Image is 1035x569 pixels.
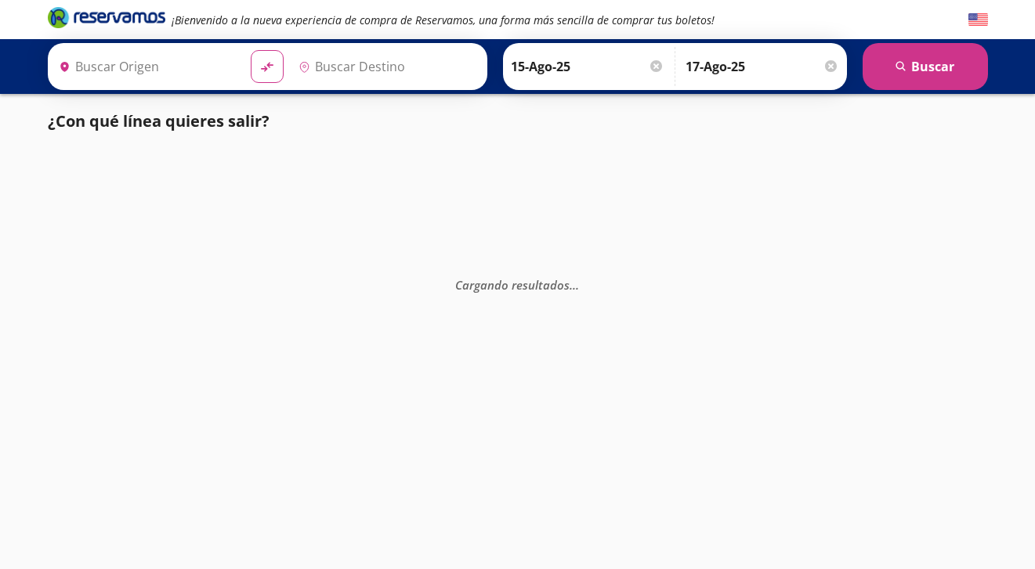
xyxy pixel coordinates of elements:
input: Buscar Origen [52,47,239,86]
button: English [968,10,988,30]
p: ¿Con qué línea quieres salir? [48,110,270,133]
i: Brand Logo [48,5,165,29]
a: Brand Logo [48,5,165,34]
input: Elegir Fecha [511,47,664,86]
input: Opcional [686,47,839,86]
span: . [570,276,573,292]
em: ¡Bienvenido a la nueva experiencia de compra de Reservamos, una forma más sencilla de comprar tus... [172,13,715,27]
span: . [576,276,579,292]
button: Buscar [863,43,988,90]
span: . [573,276,576,292]
em: Cargando resultados [455,276,579,292]
input: Buscar Destino [292,47,479,86]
